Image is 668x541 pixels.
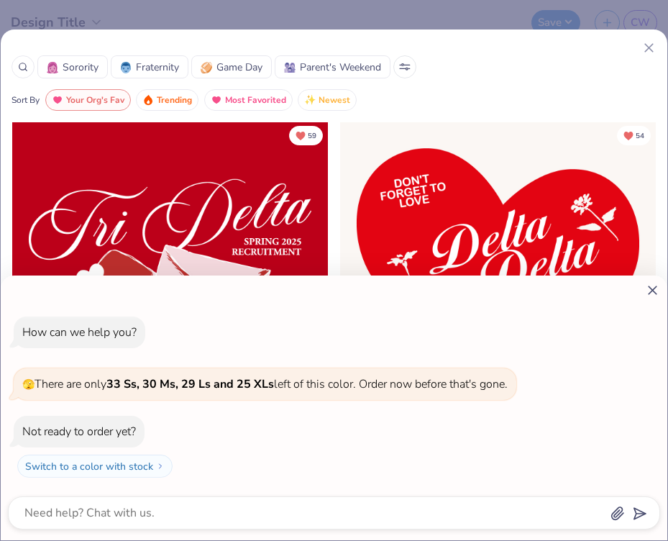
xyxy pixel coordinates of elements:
strong: 33 Ss, 30 Ms, 29 Ls and 25 XLs [106,376,274,392]
span: 🫣 [22,378,35,391]
span: There are only left of this color. Order now before that's gone. [22,376,508,392]
button: Switch to a color with stock [17,455,173,478]
img: Switch to a color with stock [156,462,165,470]
div: Not ready to order yet? [22,424,136,440]
div: How can we help you? [22,324,137,340]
